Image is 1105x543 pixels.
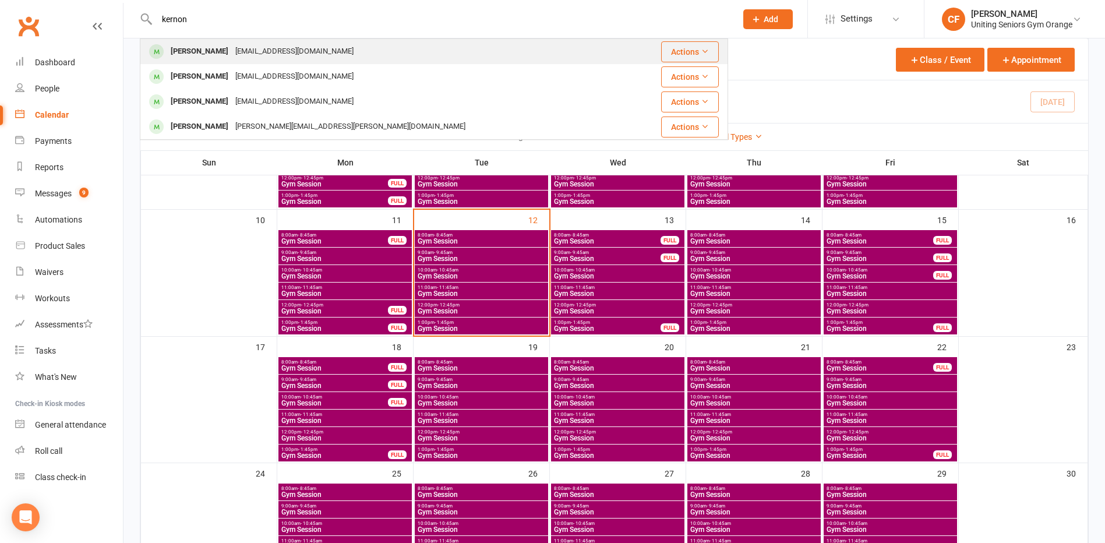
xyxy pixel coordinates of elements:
span: - 8:45am [434,359,453,365]
span: 8:00am [553,359,682,365]
span: 8:00am [690,359,818,365]
button: Actions [661,66,719,87]
span: Gym Session [690,365,818,372]
a: Payments [15,128,123,154]
div: Class check-in [35,473,86,482]
div: [PERSON_NAME] [167,118,232,135]
div: People [35,84,59,93]
span: - 8:45am [707,359,725,365]
span: - 9:45am [570,250,589,255]
span: 11:00am [690,412,818,417]
div: FULL [388,236,407,245]
span: Gym Session [281,255,409,262]
span: Gym Session [281,181,389,188]
a: Reports [15,154,123,181]
span: Gym Session [826,273,934,280]
a: Waivers [15,259,123,285]
span: Gym Session [281,273,409,280]
div: Roll call [35,446,62,456]
span: - 11:45am [709,412,731,417]
span: 1:00pm [281,193,389,198]
span: 1:00pm [553,447,682,452]
a: What's New [15,364,123,390]
div: FULL [933,253,952,262]
div: FULL [661,236,679,245]
span: Gym Session [281,382,389,389]
div: Tasks [35,346,56,355]
span: Gym Session [553,198,682,205]
div: [PERSON_NAME] [971,9,1072,19]
div: Uniting Seniors Gym Orange [971,19,1072,30]
span: 8:00am [281,232,389,238]
span: 10:00am [281,394,389,400]
span: Gym Session [417,308,546,315]
span: - 1:45pm [298,320,317,325]
div: [PERSON_NAME] [167,93,232,110]
span: - 1:45pm [571,193,590,198]
span: Gym Session [826,255,934,262]
div: 21 [801,337,822,356]
span: 10:00am [553,394,682,400]
div: FULL [933,323,952,332]
th: Tue [414,150,550,175]
span: - 8:45am [843,359,862,365]
span: - 10:45am [437,394,458,400]
span: 1:00pm [417,320,546,325]
span: Gym Session [826,435,955,442]
span: 9 [79,188,89,198]
div: 19 [528,337,549,356]
span: Gym Session [826,198,955,205]
span: 10:00am [826,394,955,400]
span: Gym Session [553,382,682,389]
span: Gym Session [281,290,409,297]
span: 12:00pm [826,302,955,308]
span: Gym Session [826,290,955,297]
span: 11:00am [281,412,409,417]
span: - 9:45am [298,250,316,255]
button: Class / Event [896,48,984,72]
button: Actions [661,41,719,62]
span: - 11:45am [301,412,322,417]
button: Actions [661,117,719,137]
span: - 11:45am [437,285,458,290]
span: - 12:45pm [574,429,596,435]
span: - 12:45pm [574,175,596,181]
span: 12:00pm [826,429,955,435]
span: - 12:45pm [301,302,323,308]
div: [PERSON_NAME] [167,68,232,85]
div: FULL [388,306,407,315]
span: - 10:45am [573,394,595,400]
span: - 8:45am [570,232,589,238]
span: Gym Session [690,290,818,297]
span: 11:00am [417,412,546,417]
th: Sat [959,150,1088,175]
span: Gym Session [690,325,818,332]
span: 10:00am [281,267,409,273]
div: Messages [35,189,72,198]
div: [EMAIL_ADDRESS][DOMAIN_NAME] [232,68,357,85]
input: Search... [153,11,728,27]
span: 9:00am [826,250,934,255]
span: Gym Session [281,325,389,332]
span: - 10:45am [709,267,731,273]
a: Class kiosk mode [15,464,123,491]
div: [EMAIL_ADDRESS][DOMAIN_NAME] [232,93,357,110]
span: - 1:45pm [435,193,454,198]
span: - 12:45pm [710,302,732,308]
span: 9:00am [553,250,661,255]
div: CF [942,8,965,31]
span: 12:00pm [690,175,818,181]
span: Gym Session [417,181,546,188]
span: 9:00am [690,377,818,382]
span: Gym Session [690,198,818,205]
div: FULL [933,363,952,372]
span: 10:00am [417,394,546,400]
span: - 1:45pm [707,320,726,325]
span: 10:00am [553,267,682,273]
a: Tasks [15,338,123,364]
span: Gym Session [553,290,682,297]
span: 8:00am [826,232,934,238]
span: Gym Session [553,325,661,332]
span: 1:00pm [690,320,818,325]
span: - 10:45am [846,394,867,400]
